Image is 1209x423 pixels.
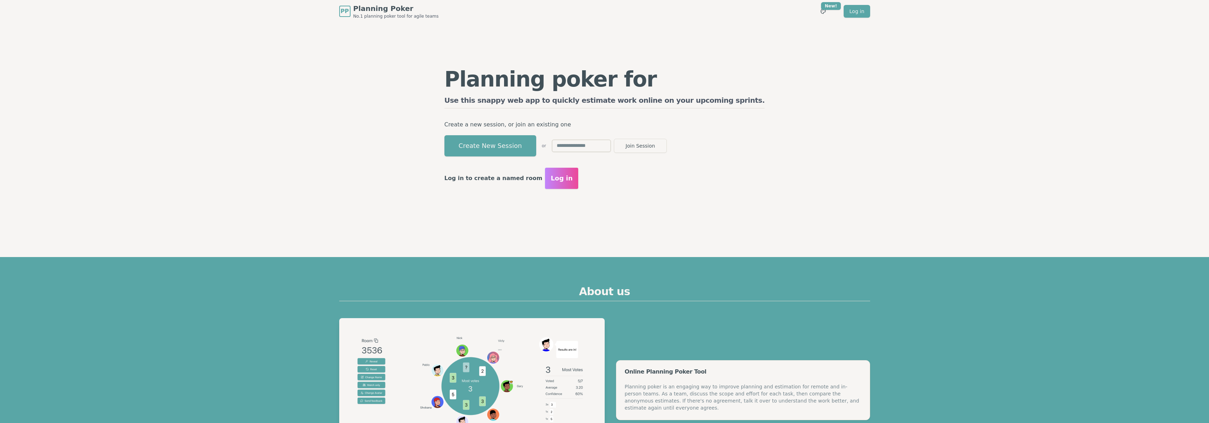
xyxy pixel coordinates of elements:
[551,173,573,183] span: Log in
[339,4,439,19] a: PPPlanning PokerNo.1 planning poker tool for agile teams
[444,173,543,183] p: Log in to create a named room
[821,2,841,10] div: New!
[614,139,667,153] button: Join Session
[444,135,536,156] button: Create New Session
[444,68,765,90] h1: Planning poker for
[625,383,861,411] div: Planning poker is an engaging way to improve planning and estimation for remote and in-person tea...
[817,5,830,18] button: New!
[542,143,546,149] span: or
[444,120,765,130] p: Create a new session, or join an existing one
[339,285,870,301] h2: About us
[353,4,439,13] span: Planning Poker
[545,168,578,189] button: Log in
[444,95,765,108] h2: Use this snappy web app to quickly estimate work online on your upcoming sprints.
[844,5,870,18] a: Log in
[341,7,349,16] span: PP
[625,369,861,375] div: Online Planning Poker Tool
[353,13,439,19] span: No.1 planning poker tool for agile teams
